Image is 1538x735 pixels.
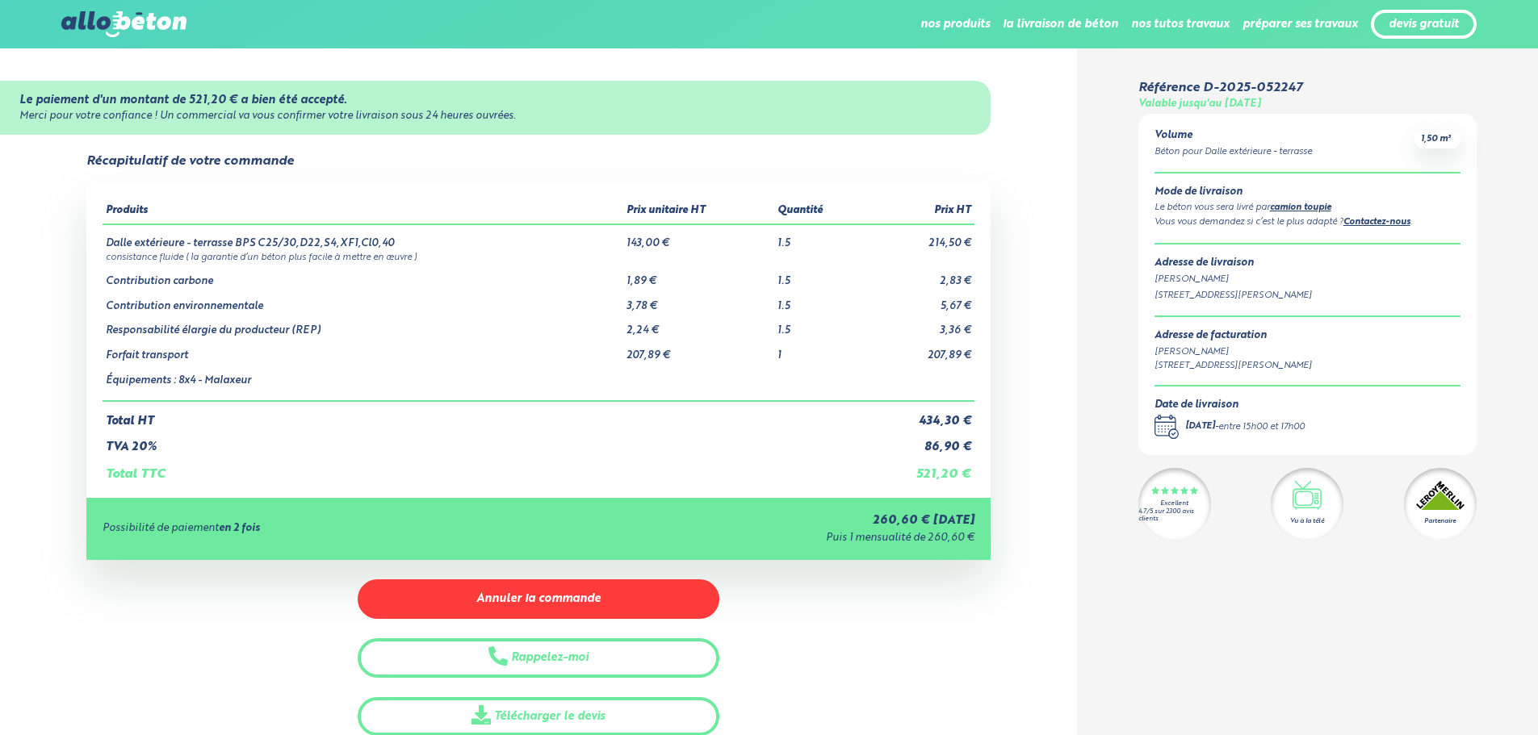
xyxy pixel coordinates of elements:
[865,454,974,482] td: 521,20 €
[1131,5,1230,44] li: nos tutos travaux
[865,312,974,337] td: 3,36 €
[86,154,294,169] div: Récapitulatif de votre commande
[1155,330,1312,342] div: Adresse de facturation
[865,337,974,362] td: 207,89 €
[103,224,623,250] td: Dalle extérieure - terrasse BPS C25/30,D22,S4,XF1,Cl0,40
[920,5,990,44] li: nos produits
[1155,289,1460,303] div: [STREET_ADDRESS][PERSON_NAME]
[1421,133,1451,145] span: 1,50 m³
[1155,399,1305,411] div: Date de livraison
[1243,5,1358,44] li: préparer ses travaux
[19,94,347,106] strong: Le paiement d'un montant de 521,20 € a bien été accepté.
[103,401,866,428] td: Total HT
[1155,257,1460,269] div: Adresse de livraison
[1138,81,1302,95] div: Référence D-2025-052247
[865,288,974,313] td: 5,67 €
[19,111,971,123] div: Merci pour votre confiance ! Un commercial va vous confirmer votre livraison sous 24 heures ouvrées.
[103,312,623,337] td: Responsabilité élargie du producteur (REP)
[1138,98,1261,111] div: Valable jusqu'au [DATE]
[103,198,623,224] th: Produits
[61,11,186,37] img: allobéton
[1155,145,1312,159] div: Béton pour Dalle extérieure - terrasse
[623,312,774,337] td: 2,24 €
[774,263,865,288] td: 1.5
[103,288,623,313] td: Contribution environnementale
[623,337,774,362] td: 207,89 €
[103,263,623,288] td: Contribution carbone
[623,224,774,250] td: 143,00 €
[1003,5,1118,44] li: la livraison de béton
[103,337,623,362] td: Forfait transport
[1155,215,1460,230] div: Vous vous demandez si c’est le plus adapté ? .
[103,454,866,482] td: Total TTC
[358,638,719,678] button: Rappelez-moi
[1155,359,1312,373] div: [STREET_ADDRESS][PERSON_NAME]
[774,224,865,250] td: 1.5
[358,579,719,619] button: Annuler la commande
[1389,18,1459,31] a: devis gratuit
[623,198,774,224] th: Prix unitaire HT
[1155,345,1312,359] div: [PERSON_NAME]
[1218,420,1305,434] div: entre 15h00 et 17h00
[774,198,865,224] th: Quantité
[865,428,974,454] td: 86,90 €
[865,263,974,288] td: 2,83 €
[1270,203,1331,212] a: camion toupie
[1343,218,1410,227] a: Contactez-nous
[1160,500,1188,507] div: Excellent
[774,288,865,313] td: 1.5
[103,523,551,535] div: Possibilité de paiement
[103,362,623,401] td: Équipements : 8x4 - Malaxeur
[1424,516,1456,526] div: Partenaire
[623,288,774,313] td: 3,78 €
[1155,130,1312,142] div: Volume
[1155,201,1460,215] div: Le béton vous sera livré par
[865,198,974,224] th: Prix HT
[865,401,974,428] td: 434,30 €
[1394,672,1520,717] iframe: Help widget launcher
[1185,420,1305,434] div: -
[551,514,974,528] div: 260,60 € [DATE]
[551,532,974,545] div: Puis 1 mensualité de 260,60 €
[103,428,866,454] td: TVA 20%
[1155,273,1460,286] div: [PERSON_NAME]
[774,312,865,337] td: 1.5
[1155,186,1460,198] div: Mode de livraison
[774,337,865,362] td: 1
[623,263,774,288] td: 1,89 €
[1290,516,1324,526] div: Vu à la télé
[1185,420,1215,434] div: [DATE]
[865,224,974,250] td: 214,50 €
[219,523,260,533] strong: en 2 fois
[1138,508,1211,523] div: 4.7/5 sur 2300 avis clients
[103,249,974,263] td: consistance fluide ( la garantie d’un béton plus facile à mettre en œuvre )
